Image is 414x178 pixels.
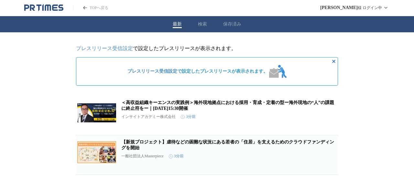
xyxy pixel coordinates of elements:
[76,45,338,52] p: で設定したプレスリリースが表示されます。
[121,140,334,150] a: 【新規プロジェクト】虐待などの困難な状況にある若者の「住居」を支えるためのクラウドファンディングを開始
[121,153,164,159] p: 一般社団法人Masterpiece
[121,114,176,120] p: インサイトアカデミー株式会社
[127,69,177,74] a: プレスリリース受信設定
[121,100,334,111] a: ＜高収益組織キーエンスの実践例＞海外現地拠点における採用・育成・定着の型ー海外現地の“人”の課題に終止符をー｜[DATE]15:30開催
[181,114,196,120] time: 3分前
[76,46,133,51] a: プレスリリース受信設定
[169,153,184,159] time: 3分前
[127,68,268,74] span: で設定したプレスリリースが表示されます。
[24,4,63,12] a: PR TIMESのトップページはこちら
[77,100,116,126] img: ＜高収益組織キーエンスの実践例＞海外現地拠点における採用・育成・定着の型ー海外現地の“人”の課題に終止符をー｜8/25(月)15:30開催
[73,5,108,11] a: PR TIMESのトップページはこちら
[320,5,358,10] span: [PERSON_NAME]
[77,139,116,165] img: 【新規プロジェクト】虐待などの困難な状況にある若者の「住居」を支えるためのクラウドファンディングを開始
[223,21,241,27] button: 保存済み
[198,21,207,27] button: 検索
[173,21,182,27] button: 最新
[330,58,338,65] button: 非表示にする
